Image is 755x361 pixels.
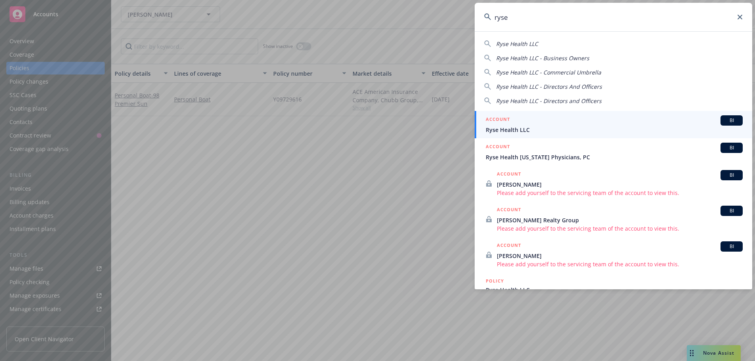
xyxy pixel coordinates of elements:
h5: ACCOUNT [486,115,510,125]
h5: ACCOUNT [497,206,521,215]
span: [PERSON_NAME] Realty Group [497,216,743,224]
h5: ACCOUNT [497,170,521,180]
a: POLICYRyse Health LLC [475,273,752,307]
span: Ryse Health [US_STATE] Physicians, PC [486,153,743,161]
h5: POLICY [486,277,504,285]
span: [PERSON_NAME] [497,252,743,260]
span: Please add yourself to the servicing team of the account to view this. [497,224,743,233]
span: Ryse Health LLC [486,286,743,294]
span: BI [724,243,740,250]
span: Ryse Health LLC - Business Owners [496,54,589,62]
h5: ACCOUNT [486,143,510,152]
span: BI [724,117,740,124]
a: ACCOUNTBI[PERSON_NAME] Realty GroupPlease add yourself to the servicing team of the account to vi... [475,201,752,237]
span: Ryse Health LLC [486,126,743,134]
span: Ryse Health LLC - Directors and Officers [496,97,602,105]
span: BI [724,207,740,214]
span: BI [724,172,740,179]
span: [PERSON_NAME] [497,180,743,189]
a: ACCOUNTBI[PERSON_NAME]Please add yourself to the servicing team of the account to view this. [475,166,752,201]
span: BI [724,144,740,151]
span: Ryse Health LLC - Commercial Umbrella [496,69,601,76]
a: ACCOUNTBIRyse Health LLC [475,111,752,138]
span: Ryse Health LLC - Directors And Officers [496,83,602,90]
span: Please add yourself to the servicing team of the account to view this. [497,189,743,197]
span: Please add yourself to the servicing team of the account to view this. [497,260,743,268]
span: Ryse Health LLC [496,40,538,48]
a: ACCOUNTBIRyse Health [US_STATE] Physicians, PC [475,138,752,166]
input: Search... [475,3,752,31]
a: ACCOUNTBI[PERSON_NAME]Please add yourself to the servicing team of the account to view this. [475,237,752,273]
h5: ACCOUNT [497,241,521,251]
